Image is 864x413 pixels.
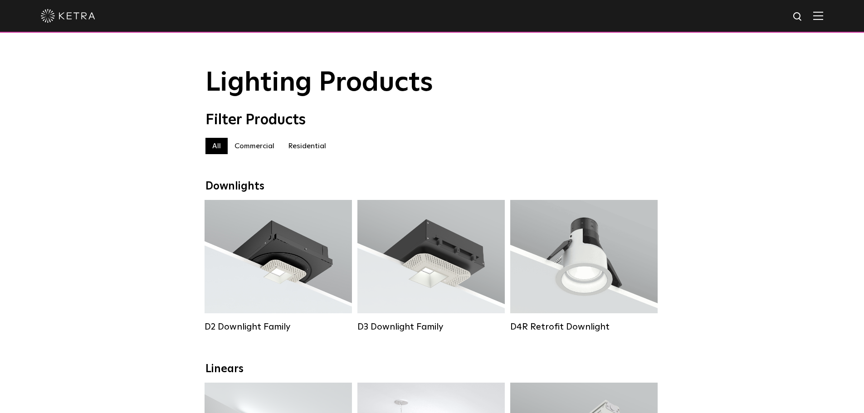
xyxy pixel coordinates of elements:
div: D4R Retrofit Downlight [510,321,658,332]
img: ketra-logo-2019-white [41,9,95,23]
div: Linears [205,363,659,376]
img: search icon [792,11,804,23]
a: D2 Downlight Family Lumen Output:1200Colors:White / Black / Gloss Black / Silver / Bronze / Silve... [205,200,352,332]
div: D3 Downlight Family [357,321,505,332]
a: D4R Retrofit Downlight Lumen Output:800Colors:White / BlackBeam Angles:15° / 25° / 40° / 60°Watta... [510,200,658,332]
img: Hamburger%20Nav.svg [813,11,823,20]
label: All [205,138,228,154]
label: Residential [281,138,333,154]
div: D2 Downlight Family [205,321,352,332]
span: Lighting Products [205,69,433,97]
div: Downlights [205,180,659,193]
a: D3 Downlight Family Lumen Output:700 / 900 / 1100Colors:White / Black / Silver / Bronze / Paintab... [357,200,505,332]
label: Commercial [228,138,281,154]
div: Filter Products [205,112,659,129]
